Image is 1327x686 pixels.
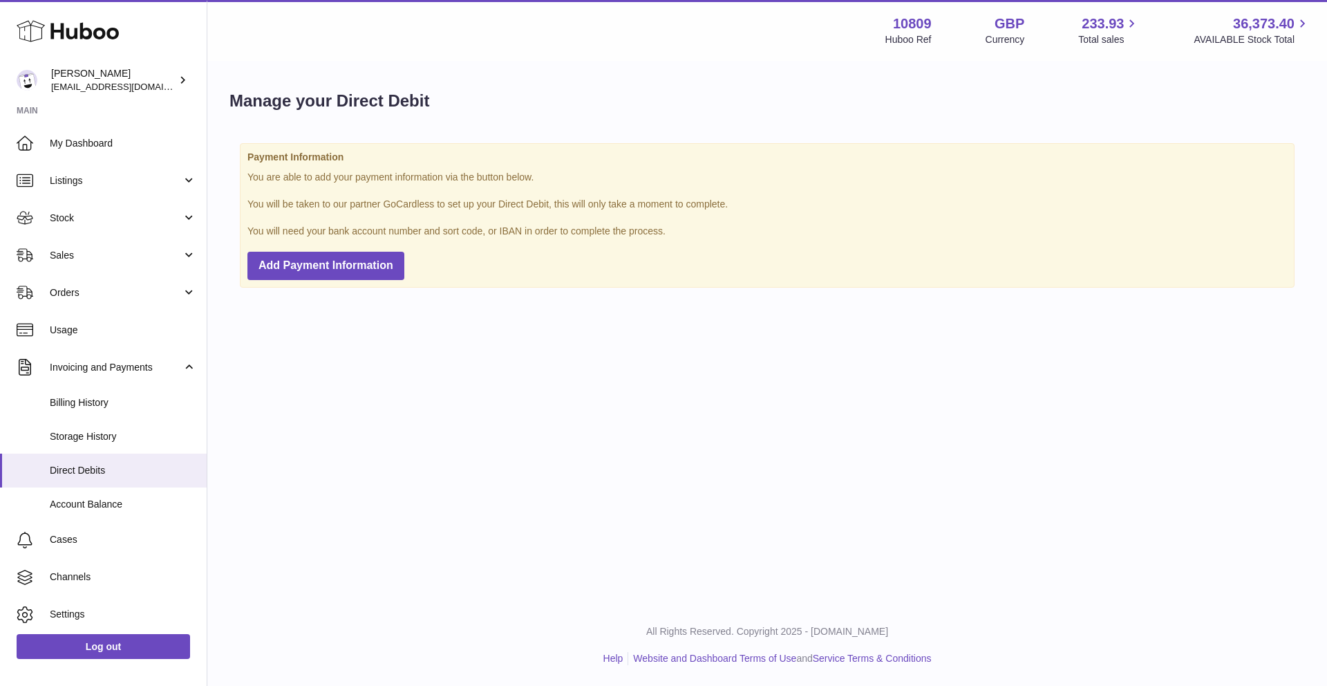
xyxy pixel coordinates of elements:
[247,225,1287,238] p: You will need your bank account number and sort code, or IBAN in order to complete the process.
[50,174,182,187] span: Listings
[51,67,176,93] div: [PERSON_NAME]
[50,533,196,546] span: Cases
[50,571,196,584] span: Channels
[1233,15,1295,33] span: 36,373.40
[247,151,1287,164] strong: Payment Information
[50,286,182,299] span: Orders
[50,430,196,443] span: Storage History
[247,252,404,280] button: Add Payment Information
[50,608,196,621] span: Settings
[247,171,1287,184] p: You are able to add your payment information via the button below.
[218,625,1316,638] p: All Rights Reserved. Copyright 2025 - [DOMAIN_NAME]
[247,198,1287,211] p: You will be taken to our partner GoCardless to set up your Direct Debit, this will only take a mo...
[603,653,623,664] a: Help
[50,324,196,337] span: Usage
[995,15,1024,33] strong: GBP
[986,33,1025,46] div: Currency
[51,81,203,92] span: [EMAIL_ADDRESS][DOMAIN_NAME]
[50,498,196,511] span: Account Balance
[1078,15,1140,46] a: 233.93 Total sales
[50,137,196,150] span: My Dashboard
[50,396,196,409] span: Billing History
[17,70,37,91] img: shop@ballersingod.com
[633,653,796,664] a: Website and Dashboard Terms of Use
[813,653,932,664] a: Service Terms & Conditions
[1194,15,1310,46] a: 36,373.40 AVAILABLE Stock Total
[50,212,182,225] span: Stock
[1194,33,1310,46] span: AVAILABLE Stock Total
[50,361,182,374] span: Invoicing and Payments
[893,15,932,33] strong: 10809
[229,90,429,112] h1: Manage your Direct Debit
[628,652,931,665] li: and
[50,249,182,262] span: Sales
[17,634,190,659] a: Log out
[258,259,393,271] span: Add Payment Information
[1078,33,1140,46] span: Total sales
[50,464,196,477] span: Direct Debits
[1082,15,1124,33] span: 233.93
[885,33,932,46] div: Huboo Ref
